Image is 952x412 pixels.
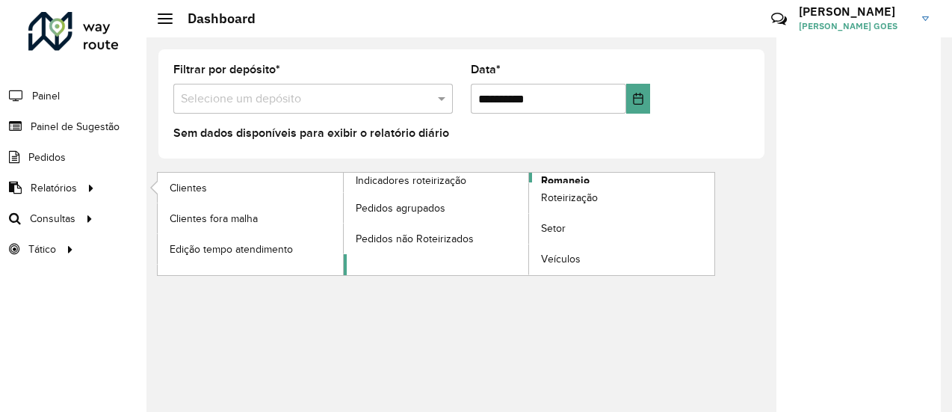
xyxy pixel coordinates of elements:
label: Data [471,61,501,79]
a: Romaneio [344,173,715,275]
span: Romaneio [541,173,590,188]
h2: Dashboard [173,10,256,27]
span: Clientes fora malha [170,211,258,227]
label: Sem dados disponíveis para exibir o relatório diário [173,124,449,142]
a: Clientes fora malha [158,203,343,233]
a: Contato Rápido [763,3,795,35]
span: Pedidos não Roteirizados [356,231,474,247]
span: Clientes [170,180,207,196]
span: Veículos [541,251,581,267]
span: Painel [32,88,60,104]
span: Setor [541,221,566,236]
button: Choose Date [626,84,650,114]
a: Clientes [158,173,343,203]
span: Tático [28,242,56,257]
a: Veículos [529,245,714,274]
span: [PERSON_NAME] GOES [799,19,911,33]
a: Roteirização [529,183,714,213]
span: Pedidos agrupados [356,200,445,216]
span: Pedidos [28,150,66,165]
a: Edição tempo atendimento [158,234,343,264]
span: Edição tempo atendimento [170,242,293,257]
span: Indicadores roteirização [356,173,466,188]
h3: [PERSON_NAME] [799,4,911,19]
span: Painel de Sugestão [31,119,120,135]
a: Pedidos agrupados [344,193,529,223]
span: Roteirização [541,190,598,206]
label: Filtrar por depósito [173,61,280,79]
a: Setor [529,214,714,244]
a: Pedidos não Roteirizados [344,224,529,253]
a: Indicadores roteirização [158,173,529,275]
span: Consultas [30,211,75,227]
span: Relatórios [31,180,77,196]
